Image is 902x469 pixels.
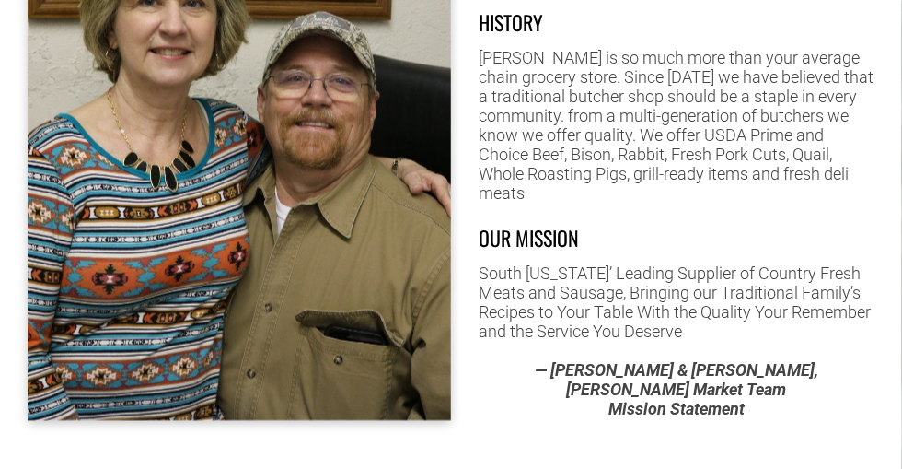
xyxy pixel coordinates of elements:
[535,360,818,399] span: — [PERSON_NAME] & [PERSON_NAME], [PERSON_NAME] Market Team
[479,223,579,252] span: OUR MISSION
[479,6,874,39] h5: HISTORY
[608,399,745,418] span: Mission Statement
[479,264,874,341] div: South [US_STATE]’ Leading Supplier of Country Fresh Meats and Sausage, Bringing our Traditional F...
[479,48,874,203] div: [PERSON_NAME] is so much more than your average chain grocery store. Since [DATE] we have believe...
